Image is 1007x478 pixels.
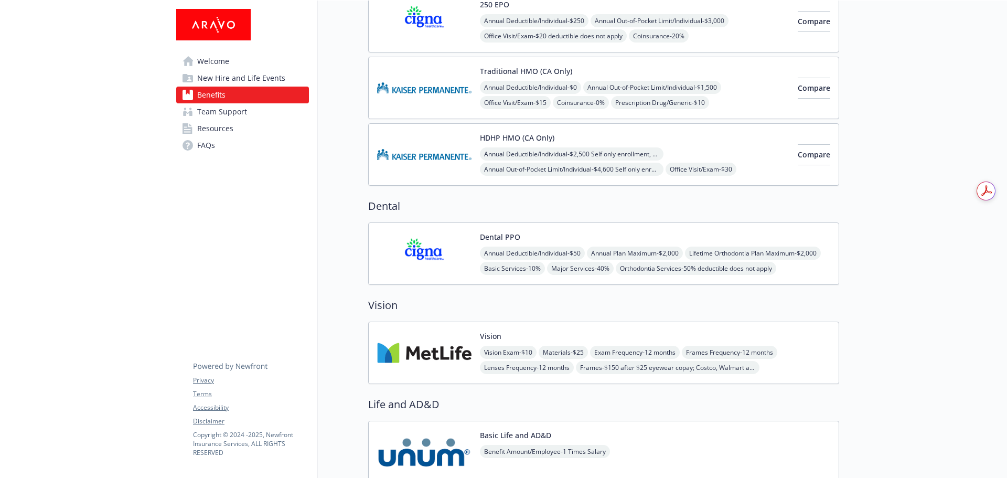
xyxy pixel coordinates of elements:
span: Compare [798,16,830,26]
span: Benefits [197,87,226,103]
span: Lenses Frequency - 12 months [480,361,574,374]
a: Terms [193,389,308,399]
button: Traditional HMO (CA Only) [480,66,572,77]
span: Office Visit/Exam - $15 [480,96,551,109]
span: Team Support [197,103,247,120]
span: Materials - $25 [539,346,588,359]
h2: Vision [368,298,839,313]
p: Copyright © 2024 - 2025 , Newfront Insurance Services, ALL RIGHTS RESERVED [193,430,308,457]
span: Benefit Amount/Employee - 1 Times Salary [480,445,610,458]
span: Exam Frequency - 12 months [590,346,680,359]
span: Orthodontia Services - 50% deductible does not apply [616,262,776,275]
a: FAQs [176,137,309,154]
button: Compare [798,78,830,99]
span: FAQs [197,137,215,154]
a: Welcome [176,53,309,70]
span: Annual Deductible/Individual - $0 [480,81,581,94]
button: Dental PPO [480,231,520,242]
a: New Hire and Life Events [176,70,309,87]
span: Annual Deductible/Individual - $2,500 Self only enrollment, $3,300 for any one member within a Fa... [480,147,663,161]
span: Annual Deductible/Individual - $250 [480,14,588,27]
span: Annual Out-of-Pocket Limit/Individual - $3,000 [591,14,729,27]
span: Lifetime Orthodontia Plan Maximum - $2,000 [685,247,821,260]
a: Accessibility [193,403,308,412]
a: Disclaimer [193,417,308,426]
span: Basic Services - 10% [480,262,545,275]
span: Compare [798,83,830,93]
button: HDHP HMO (CA Only) [480,132,554,143]
a: Resources [176,120,309,137]
span: Annual Out-of-Pocket Limit/Individual - $4,600 Self only enrollment, $4,600 for any one member wi... [480,163,663,176]
img: Kaiser Permanente Insurance Company carrier logo [377,132,472,177]
span: Major Services - 40% [547,262,614,275]
img: CIGNA carrier logo [377,231,472,276]
img: Kaiser Permanente Insurance Company carrier logo [377,66,472,110]
a: Benefits [176,87,309,103]
button: Vision [480,331,501,342]
span: Coinsurance - 0% [553,96,609,109]
img: UNUM carrier logo [377,430,472,474]
span: Frames Frequency - 12 months [682,346,777,359]
h2: Life and AD&D [368,397,839,412]
span: Office Visit/Exam - $20 deductible does not apply [480,29,627,43]
span: Frames - $150 after $25 eyewear copay; Costco, Walmart and [PERSON_NAME]’s Club: $85 allowance af... [576,361,759,374]
span: Prescription Drug/Generic - $10 [611,96,709,109]
span: Resources [197,120,233,137]
button: Basic Life and AD&D [480,430,551,441]
button: Compare [798,144,830,165]
span: Annual Out-of-Pocket Limit/Individual - $1,500 [583,81,721,94]
span: Annual Plan Maximum - $2,000 [587,247,683,260]
span: New Hire and Life Events [197,70,285,87]
a: Team Support [176,103,309,120]
h2: Dental [368,198,839,214]
span: Compare [798,150,830,160]
span: Annual Deductible/Individual - $50 [480,247,585,260]
span: Vision Exam - $10 [480,346,537,359]
span: Coinsurance - 20% [629,29,689,43]
span: Welcome [197,53,229,70]
a: Privacy [193,376,308,385]
button: Compare [798,11,830,32]
span: Office Visit/Exam - $30 [666,163,736,176]
img: Metlife Inc carrier logo [377,331,472,375]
